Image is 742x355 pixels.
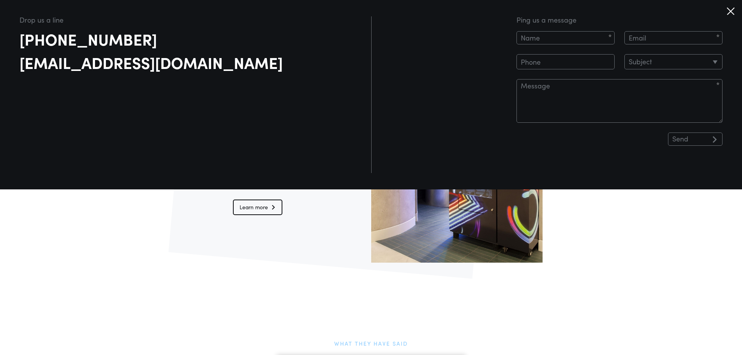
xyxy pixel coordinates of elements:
a: [EMAIL_ADDRESS][DOMAIN_NAME] [19,55,489,70]
h1: Ping us a message [516,16,723,23]
input: Send [668,132,723,146]
h1: Drop us a line [19,16,489,23]
a: [PHONE_NUMBER] [19,31,489,47]
input: Name [516,31,615,44]
input: Email [624,31,723,44]
input: Phone [516,54,615,69]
